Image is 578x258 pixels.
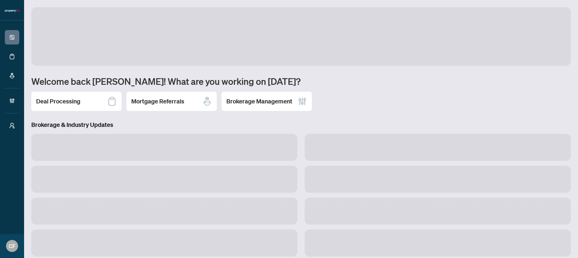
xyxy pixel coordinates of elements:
h1: Welcome back [PERSON_NAME]! What are you working on [DATE]? [31,75,571,87]
span: CF [9,242,15,250]
span: user-switch [9,123,15,129]
h3: Brokerage & Industry Updates [31,121,571,129]
h2: Mortgage Referrals [131,97,184,106]
h2: Brokerage Management [226,97,292,106]
img: logo [5,9,19,13]
h2: Deal Processing [36,97,80,106]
